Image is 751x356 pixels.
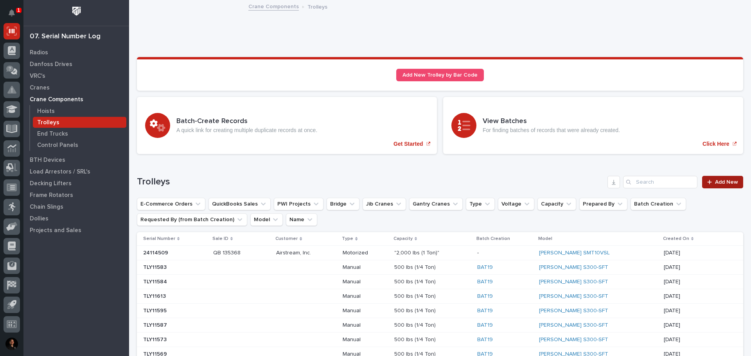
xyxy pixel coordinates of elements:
[69,4,84,18] img: Workspace Logo
[23,224,129,236] a: Projects and Sales
[276,248,313,256] p: Airstream, Inc.
[664,293,715,300] p: [DATE]
[137,246,743,260] tr: 2411450924114509 QB 135368QB 135368 Airstream, Inc.Airstream, Inc. Motorized"2,000 lbs (1 Ton)""2...
[212,234,228,243] p: Sale ID
[466,198,495,210] button: Type
[37,142,78,149] p: Control Panels
[213,248,242,256] p: QB 135368
[208,198,271,210] button: QuickBooks Sales
[343,264,388,271] p: Manual
[477,336,493,343] a: BAT19
[477,264,493,271] a: BAT19
[538,234,552,243] p: Model
[23,58,129,70] a: Danfoss Drives
[37,119,59,126] p: Trolleys
[30,32,101,41] div: 07. Serial Number Log
[396,69,484,81] a: Add New Trolley by Bar Code
[539,322,608,329] a: [PERSON_NAME] S300-SFT
[393,234,413,243] p: Capacity
[477,322,493,329] a: BAT19
[307,2,327,11] p: Trolleys
[10,9,20,22] div: Notifications1
[477,279,493,285] a: BAT19
[30,227,81,234] p: Projects and Sales
[274,198,323,210] button: PWI Projects
[143,277,169,285] p: TLY11584
[363,198,406,210] button: Jib Cranes
[37,108,55,115] p: Hoists
[483,127,620,134] p: For finding batches of records that were already created.
[143,335,168,343] p: TLY11573
[30,192,73,199] p: Frame Rotators
[402,72,478,78] span: Add New Trolley by Bar Code
[137,275,743,289] tr: TLY11584TLY11584 Manual500 lbs (1/4 Ton)500 lbs (1/4 Ton) BAT19 [PERSON_NAME] S300-SFT [DATE]
[393,141,423,147] p: Get Started
[23,82,129,93] a: Cranes
[539,250,610,256] a: [PERSON_NAME] SMT10VSL
[394,292,437,300] p: 500 lbs (1/4 Ton)
[539,336,608,343] a: [PERSON_NAME] S300-SFT
[537,198,576,210] button: Capacity
[23,177,129,189] a: Decking Lifters
[342,234,353,243] p: Type
[30,204,63,211] p: Chain Slings
[539,308,608,314] a: [PERSON_NAME] S300-SFT
[623,176,697,188] div: Search
[137,289,743,304] tr: TLY11613TLY11613 Manual500 lbs (1/4 Ton)500 lbs (1/4 Ton) BAT19 [PERSON_NAME] S300-SFT [DATE]
[137,198,205,210] button: E-Commerce Orders
[23,213,129,224] a: Dollies
[477,250,533,256] p: -
[176,117,317,126] h3: Batch-Create Records
[176,127,317,134] p: A quick link for creating multiple duplicate records at once.
[477,308,493,314] a: BAT19
[137,318,743,333] tr: TLY11587TLY11587 Manual500 lbs (1/4 Ton)500 lbs (1/4 Ton) BAT19 [PERSON_NAME] S300-SFT [DATE]
[30,140,129,150] a: Control Panels
[394,306,437,314] p: 500 lbs (1/4 Ton)
[477,293,493,300] a: BAT19
[143,263,168,271] p: TLY11583
[343,322,388,329] p: Manual
[30,61,72,68] p: Danfoss Drives
[137,304,743,318] tr: TLY11595TLY11595 Manual500 lbs (1/4 Ton)500 lbs (1/4 Ton) BAT19 [PERSON_NAME] S300-SFT [DATE]
[343,279,388,285] p: Manual
[327,198,359,210] button: Bridge
[702,141,729,147] p: Click Here
[4,5,20,21] button: Notifications
[23,93,129,105] a: Crane Components
[664,264,715,271] p: [DATE]
[143,306,168,314] p: TLY11595
[37,131,68,138] p: End Trucks
[143,248,170,256] p: 24114509
[286,213,317,226] button: Name
[30,96,83,103] p: Crane Components
[137,213,247,226] button: Requested By (from Batch Creation)
[23,70,129,82] a: VRC's
[702,176,743,188] a: Add New
[4,336,20,352] button: users-avatar
[664,308,715,314] p: [DATE]
[30,180,72,187] p: Decking Lifters
[664,322,715,329] p: [DATE]
[143,234,175,243] p: Serial Number
[343,336,388,343] p: Manual
[394,263,437,271] p: 500 lbs (1/4 Ton)
[443,97,743,154] a: Click Here
[394,248,441,256] p: "2,000 lbs (1 Ton)"
[30,168,90,175] p: Load Arrestors / SRL's
[248,2,299,11] a: Crane Components
[409,198,463,210] button: Gantry Cranes
[664,336,715,343] p: [DATE]
[30,49,48,56] p: Radios
[250,213,283,226] button: Model
[30,73,45,80] p: VRC's
[30,157,65,164] p: BTH Devices
[143,320,169,329] p: TLY11587
[394,320,437,329] p: 500 lbs (1/4 Ton)
[663,234,689,243] p: Created On
[275,234,298,243] p: Customer
[498,198,534,210] button: Voltage
[579,198,627,210] button: Prepared By
[539,264,608,271] a: [PERSON_NAME] S300-SFT
[30,106,129,116] a: Hoists
[137,97,437,154] a: Get Started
